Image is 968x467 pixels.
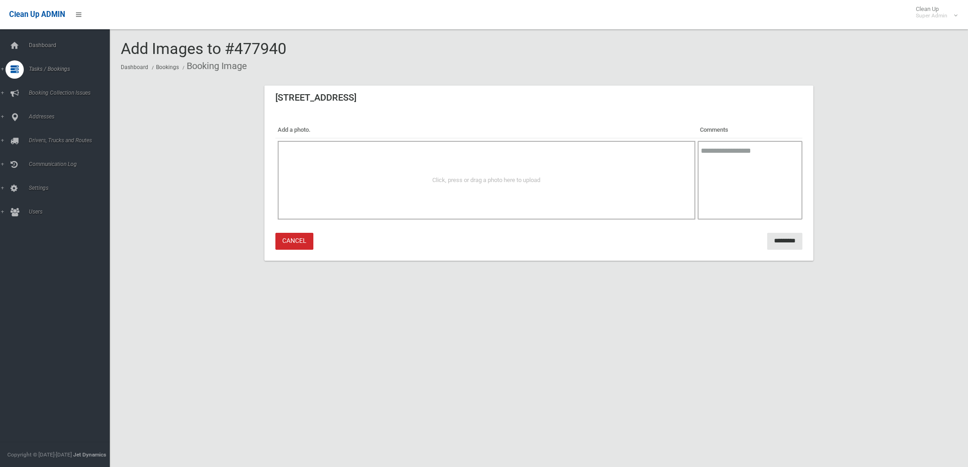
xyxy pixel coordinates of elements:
strong: Jet Dynamics [73,451,106,458]
small: Super Admin [916,12,947,19]
span: Users [26,209,118,215]
li: Booking Image [180,58,247,75]
span: Clean Up ADMIN [9,10,65,19]
span: Communication Log [26,161,118,167]
span: Booking Collection Issues [26,90,118,96]
span: Add Images to #477940 [121,39,286,58]
th: Add a photo. [275,122,698,138]
a: Cancel [275,233,313,250]
span: Drivers, Trucks and Routes [26,137,118,144]
span: Dashboard [26,42,118,48]
span: Tasks / Bookings [26,66,118,72]
span: Click, press or drag a photo here to upload [432,177,540,183]
h3: [STREET_ADDRESS] [275,93,356,102]
span: Copyright © [DATE]-[DATE] [7,451,72,458]
span: Addresses [26,113,118,120]
th: Comments [698,122,802,138]
span: Settings [26,185,118,191]
a: Bookings [156,64,179,70]
a: Dashboard [121,64,148,70]
span: Clean Up [911,5,957,19]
